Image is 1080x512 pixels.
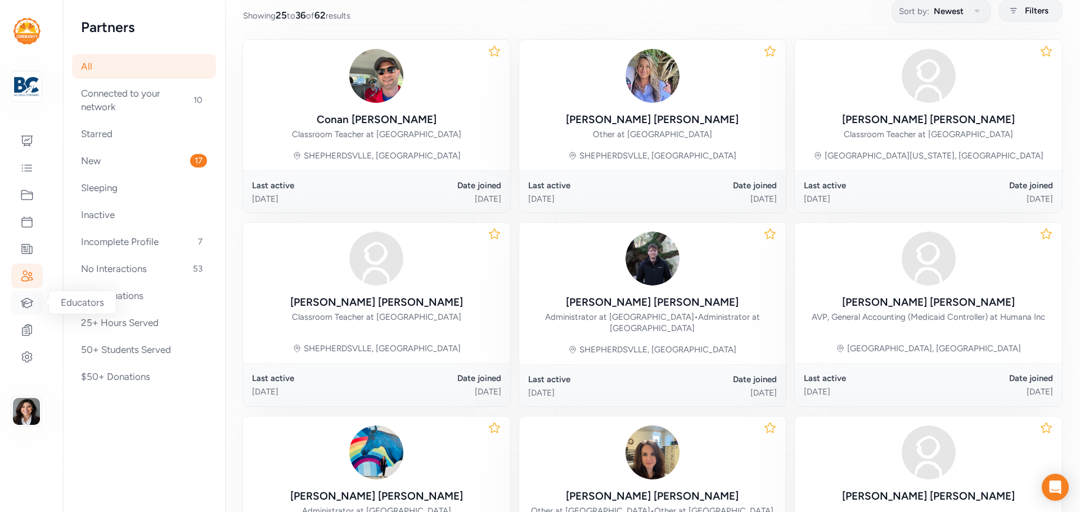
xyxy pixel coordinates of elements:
div: No Interactions [72,256,216,281]
div: Last active [528,180,652,191]
img: j5dsHdIESTuZEFF2AZ4C [349,49,403,103]
div: SHEPHERDSVLLE, [GEOGRAPHIC_DATA] [304,150,461,161]
div: $50+ Donations [72,364,216,389]
div: [DATE] [652,387,777,398]
img: avatar38fbb18c.svg [902,232,956,286]
span: 53 [188,262,207,275]
div: Open Intercom Messenger [1042,474,1069,501]
img: 1bWDXj0PTZWFKAr06Ojo [625,232,679,286]
div: [DATE] [252,386,376,397]
div: [PERSON_NAME] [PERSON_NAME] [290,294,463,310]
div: 50+ Students Served [72,337,216,362]
div: [GEOGRAPHIC_DATA], [GEOGRAPHIC_DATA] [847,343,1021,354]
span: Showing to of results [243,8,350,22]
img: jis2E5DRgOEsopJuK0qg [625,49,679,103]
span: 62 [314,10,326,21]
div: [DATE] [252,193,376,205]
div: [PERSON_NAME] [PERSON_NAME] [566,294,739,310]
div: Classroom Teacher at [GEOGRAPHIC_DATA] [844,129,1013,140]
span: 25 [276,10,287,21]
img: avatar38fbb18c.svg [349,232,403,286]
div: SHEPHERDSVLLE, [GEOGRAPHIC_DATA] [579,150,736,161]
div: Date joined [376,373,501,384]
div: Sleeping [72,175,216,200]
img: avatar38fbb18c.svg [902,425,956,479]
div: [PERSON_NAME] [PERSON_NAME] [842,112,1015,128]
div: 25+ Hours Served [72,310,216,335]
div: Date joined [376,180,501,191]
div: [GEOGRAPHIC_DATA][US_STATE], [GEOGRAPHIC_DATA] [825,150,1043,161]
div: [PERSON_NAME] [PERSON_NAME] [290,488,463,504]
div: Conan [PERSON_NAME] [317,112,436,128]
h2: Partners [81,18,207,36]
img: avatar38fbb18c.svg [902,49,956,103]
span: Newest [934,4,964,18]
div: Classroom Teacher at [GEOGRAPHIC_DATA] [292,129,461,140]
div: New [72,148,216,173]
div: SHEPHERDSVLLE, [GEOGRAPHIC_DATA] [304,343,461,354]
div: 3+ Evaluations [72,283,216,308]
div: [DATE] [804,386,928,397]
span: 10 [189,93,207,107]
div: Last active [528,374,652,385]
div: [DATE] [652,193,777,205]
img: o7MvLDomSdO5jHIWNO9h [349,425,403,479]
div: Last active [252,180,376,191]
div: [DATE] [804,193,928,205]
div: [PERSON_NAME] [PERSON_NAME] [566,488,739,504]
div: Date joined [652,374,777,385]
div: [PERSON_NAME] [PERSON_NAME] [566,112,739,128]
img: IkLk1cHnQqqDBMg5A7gQ [625,425,679,479]
div: Last active [804,180,928,191]
span: Sort by: [899,4,929,18]
div: Classroom Teacher at [GEOGRAPHIC_DATA] [292,311,461,323]
div: [DATE] [528,193,652,205]
span: 17 [190,154,207,167]
div: Last active [252,373,376,384]
div: Starred [72,121,216,146]
div: All [72,54,216,79]
div: Incomplete Profile [72,229,216,254]
div: [PERSON_NAME] [PERSON_NAME] [842,488,1015,504]
div: Date joined [929,180,1053,191]
img: logo [14,74,39,99]
span: Filters [1025,4,1048,17]
span: 7 [193,235,207,248]
div: [DATE] [376,386,501,397]
div: Date joined [929,373,1053,384]
div: SHEPHERDSVLLE, [GEOGRAPHIC_DATA] [579,344,736,355]
div: Other at [GEOGRAPHIC_DATA] [593,129,712,140]
div: Date joined [652,180,777,191]
div: Inactive [72,202,216,227]
div: Administrator at [GEOGRAPHIC_DATA] Administrator at [GEOGRAPHIC_DATA] [528,311,777,334]
div: Last active [804,373,928,384]
span: • [694,312,698,322]
div: AVP, General Accounting (Medicaid Controller) at Humana Inc [812,311,1045,323]
div: [DATE] [376,193,501,205]
div: [DATE] [929,193,1053,205]
span: 36 [295,10,306,21]
div: Connected to your network [72,81,216,119]
div: [DATE] [528,387,652,398]
div: [DATE] [929,386,1053,397]
img: logo [13,18,40,44]
div: [PERSON_NAME] [PERSON_NAME] [842,294,1015,310]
